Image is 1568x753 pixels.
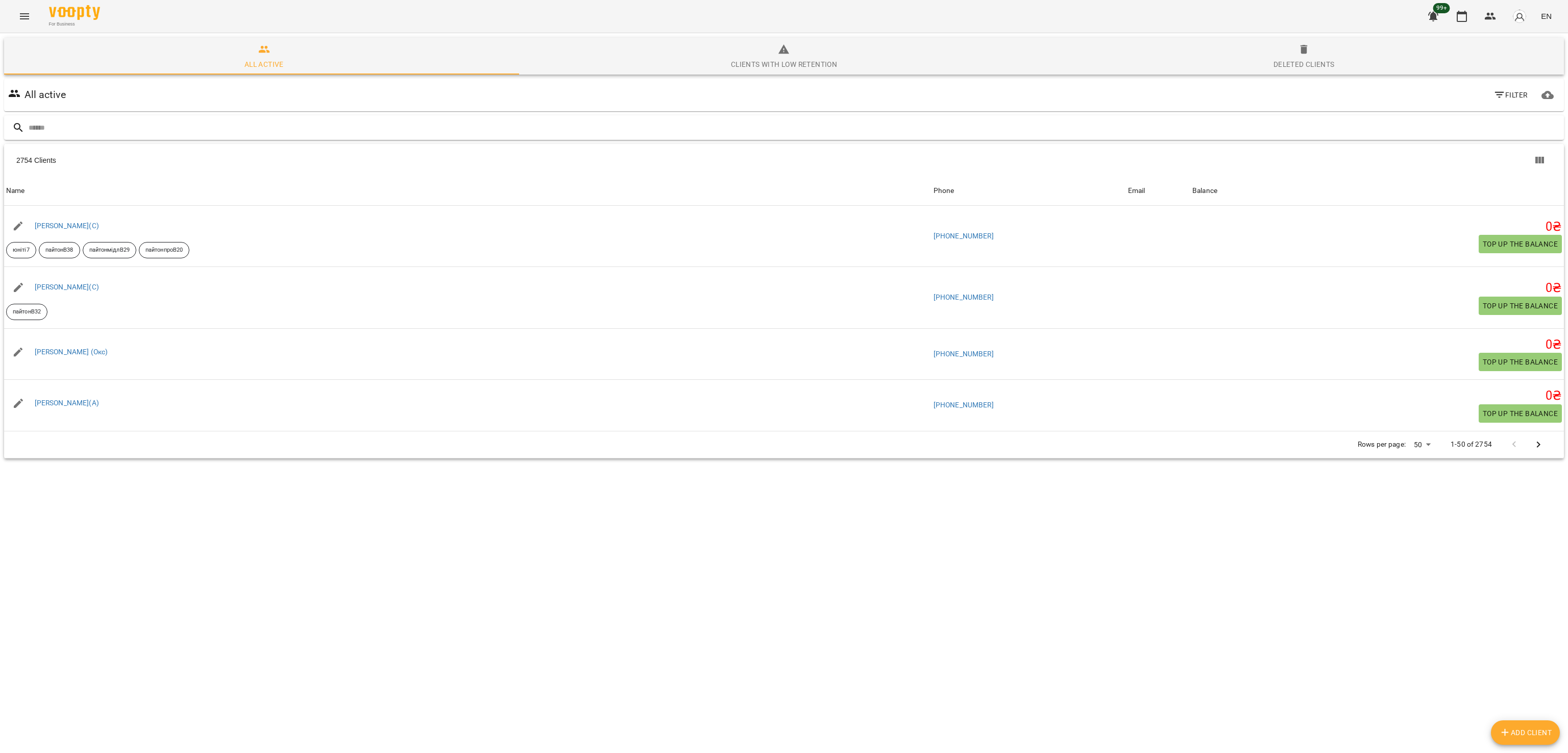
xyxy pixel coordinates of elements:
[1192,219,1562,235] h5: 0 ₴
[1479,297,1562,315] button: Top up the balance
[1537,7,1556,26] button: EN
[35,399,99,407] a: [PERSON_NAME](А)
[1433,3,1450,13] span: 99+
[6,185,25,197] div: Sort
[24,87,66,103] h6: All active
[1479,404,1562,423] button: Top up the balance
[934,185,954,197] div: Sort
[244,58,284,70] div: All active
[1358,440,1406,450] p: Rows per page:
[1527,148,1552,173] button: Columns view
[13,246,30,255] p: юніті7
[1483,238,1558,250] span: Top up the balance
[1192,185,1217,197] div: Sort
[1479,353,1562,371] button: Top up the balance
[1512,9,1527,23] img: avatar_s.png
[35,283,99,291] a: [PERSON_NAME](С)
[6,304,47,320] div: пайтонВ32
[731,58,837,70] div: Clients with low retention
[1493,89,1528,101] span: Filter
[1192,280,1562,296] h5: 0 ₴
[83,242,136,258] div: пайтонмідлВ29
[1410,438,1434,452] div: 50
[39,242,80,258] div: пайтонВ38
[1489,86,1532,104] button: Filter
[934,185,954,197] div: Phone
[6,242,36,258] div: юніті7
[6,185,929,197] span: Name
[145,246,183,255] p: пайтонпроВ20
[4,144,1564,177] div: Table Toolbar
[49,21,100,28] span: For Business
[1192,388,1562,404] h5: 0 ₴
[934,401,994,409] a: [PHONE_NUMBER]
[35,222,99,230] a: [PERSON_NAME](С)
[934,232,994,240] a: [PHONE_NUMBER]
[1483,356,1558,368] span: Top up the balance
[1541,11,1552,21] span: EN
[1192,337,1562,353] h5: 0 ₴
[934,350,994,358] a: [PHONE_NUMBER]
[1128,185,1188,197] span: Email
[1192,185,1562,197] span: Balance
[35,348,108,356] a: [PERSON_NAME] (Окс)
[49,5,100,20] img: Voopty Logo
[934,185,1124,197] span: Phone
[16,155,792,165] div: 2754 Clients
[934,293,994,301] a: [PHONE_NUMBER]
[1483,300,1558,312] span: Top up the balance
[1479,235,1562,253] button: Top up the balance
[1128,185,1145,197] div: Email
[13,308,41,317] p: пайтонВ32
[12,4,37,29] button: Menu
[1483,407,1558,420] span: Top up the balance
[1451,440,1492,450] p: 1-50 of 2754
[45,246,73,255] p: пайтонВ38
[1192,185,1217,197] div: Balance
[6,185,25,197] div: Name
[1526,432,1551,457] button: Next Page
[1128,185,1145,197] div: Sort
[139,242,189,258] div: пайтонпроВ20
[1273,58,1335,70] div: Deleted clients
[89,246,130,255] p: пайтонмідлВ29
